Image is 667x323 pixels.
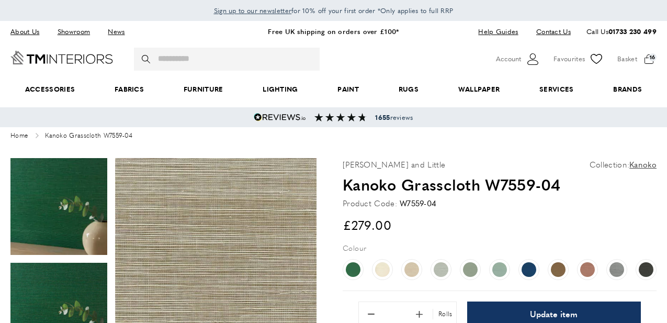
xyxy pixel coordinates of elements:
a: Free UK shipping on orders over £100* [268,26,399,36]
a: Kanoko Grasscloth W7559-03 [401,259,422,280]
a: Help Guides [470,25,526,39]
img: Kanoko Grasscloth W7559-11 [609,262,624,277]
span: Kanoko Grasscloth W7559-04 [45,132,132,140]
img: product photo [10,158,107,255]
a: Showroom [50,25,98,39]
a: Wallpaper [438,73,519,105]
a: Rugs [379,73,438,105]
img: Kanoko Grasscloth W7559-07 [492,262,507,277]
div: Rolls [433,309,455,319]
a: Kanoko Grasscloth W7559-08 [518,259,539,280]
img: Kanoko Grasscloth W7559-05 [434,262,448,277]
a: Paint [318,73,379,105]
span: Sign up to our newsletter [214,6,292,15]
span: Account [496,53,521,64]
img: Kanoko Grasscloth W7559-03 [404,262,419,277]
img: Kanoko Grasscloth W7559-08 [522,262,536,277]
strong: 1655 [375,113,390,122]
span: reviews [375,113,413,121]
a: Kanoko Grasscloth W7559-11 [606,259,627,280]
a: Contact Us [528,25,571,39]
a: Kanoko Grasscloth W7559-07 [489,259,510,280]
p: Call Us [586,26,657,37]
a: Kanoko Grasscloth W7559-10 [577,259,598,280]
a: Kanoko Grasscloth W7559-01 [343,259,364,280]
a: Kanoko Grasscloth W7559-12 [636,259,657,280]
button: Search [142,48,152,71]
span: Favourites [553,53,585,64]
img: Kanoko Grasscloth W7559-12 [639,262,653,277]
span: £279.00 [343,216,391,233]
a: Kanoko [629,158,657,171]
a: Brands [593,73,662,105]
img: Kanoko Grasscloth W7559-02 [375,262,390,277]
a: 01733 230 499 [608,26,657,36]
a: Lighting [243,73,318,105]
a: About Us [10,25,47,39]
a: Fabrics [95,73,164,105]
img: Kanoko Grasscloth W7559-10 [580,262,595,277]
h1: Kanoko Grasscloth W7559-04 [343,173,657,195]
a: Home [10,132,28,140]
img: Reviews section [314,113,367,121]
span: Update item [530,310,578,318]
span: for 10% off your first order *Only applies to full RRP [214,6,454,15]
a: Services [519,73,593,105]
a: News [100,25,132,39]
p: Colour [343,242,366,253]
a: Kanoko Grasscloth W7559-09 [548,259,569,280]
img: Reviews.io 5 stars [254,113,306,121]
div: W7559-04 [400,197,436,209]
a: Favourites [553,51,604,67]
a: Sign up to our newsletter [214,5,292,16]
a: Furniture [164,73,243,105]
button: Customer Account [496,51,540,67]
img: Kanoko Grasscloth W7559-06 [463,262,478,277]
img: Kanoko Grasscloth W7559-09 [551,262,566,277]
a: Kanoko Grasscloth W7559-02 [372,259,393,280]
span: Accessories [5,73,95,105]
p: Collection: [590,158,657,171]
p: [PERSON_NAME] and Little [343,158,445,171]
img: Kanoko Grasscloth W7559-01 [346,262,360,277]
a: Kanoko Grasscloth W7559-06 [460,259,481,280]
strong: Product Code [343,197,397,209]
a: Kanoko Grasscloth W7559-05 [431,259,451,280]
a: Go to Home page [10,51,113,64]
